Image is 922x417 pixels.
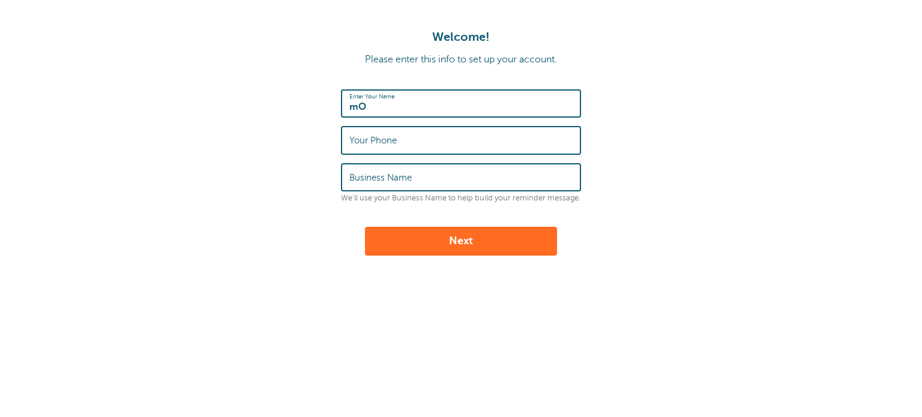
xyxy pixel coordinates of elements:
[349,93,394,100] label: Enter Your Name
[349,135,397,146] label: Your Phone
[12,30,910,44] h1: Welcome!
[341,194,581,203] p: We'll use your Business Name to help build your reminder message.
[12,54,910,65] p: Please enter this info to set up your account.
[349,172,412,183] label: Business Name
[365,227,557,256] button: Next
